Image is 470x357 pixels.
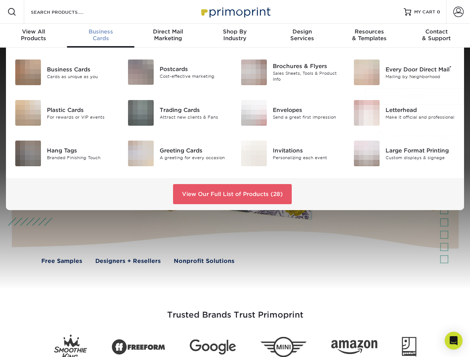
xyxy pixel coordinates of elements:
[160,146,229,154] div: Greeting Cards
[128,141,154,166] img: Greeting Cards
[17,292,453,329] h3: Trusted Brands Trust Primoprint
[273,106,342,114] div: Envelopes
[201,24,268,48] a: Shop ByIndustry
[365,40,464,54] input: Email
[241,59,267,85] img: Brochures & Flyers
[273,154,342,161] div: Personalizing each event
[365,88,464,105] a: Login
[15,57,116,88] a: Business Cards Business Cards Cards as unique as you
[67,24,134,48] a: BusinessCards
[173,184,292,204] a: View Our Full List of Products (28)
[15,97,116,129] a: Plastic Cards Plastic Cards For rewards or VIP events
[273,62,342,70] div: Brochures & Flyers
[241,100,267,126] img: Envelopes
[160,106,229,114] div: Trading Cards
[354,57,455,88] a: Every Door Direct Mail Every Door Direct Mail® Mailing by Neighborhood
[273,114,342,120] div: Send a great first impression
[365,111,464,120] div: OR
[47,146,116,154] div: Hang Tags
[269,24,336,48] a: DesignServices
[128,138,229,169] a: Greeting Cards Greeting Cards A greeting for every occasion
[269,28,336,42] div: Services
[47,154,116,161] div: Branded Finishing Touch
[128,97,229,129] a: Trading Cards Trading Cards Attract new clients & Fans
[365,30,386,36] span: SIGN IN
[47,114,116,120] div: For rewards or VIP events
[160,73,229,80] div: Cost-effective marketing
[47,106,116,114] div: Plastic Cards
[128,57,229,88] a: Postcards Postcards Cost-effective marketing
[30,7,103,16] input: SEARCH PRODUCTS.....
[336,28,403,42] div: & Templates
[15,59,41,85] img: Business Cards
[273,70,342,83] div: Sales Sheets, Tools & Product Info
[331,340,377,354] img: Amazon
[394,78,435,83] a: forgot password?
[128,59,154,85] img: Postcards
[402,337,416,357] img: Goodwill
[160,154,229,161] div: A greeting for every occasion
[354,59,380,85] img: Every Door Direct Mail
[15,138,116,169] a: Hang Tags Hang Tags Branded Finishing Touch
[445,332,463,350] div: Open Intercom Messenger
[67,28,134,35] span: Business
[134,28,201,35] span: Direct Mail
[269,28,336,35] span: Design
[354,138,455,169] a: Large Format Printing Large Format Printing Custom displays & signage
[128,100,154,126] img: Trading Cards
[201,28,268,42] div: Industry
[437,9,440,15] span: 0
[273,146,342,154] div: Invitations
[336,24,403,48] a: Resources& Templates
[241,141,267,166] img: Invitations
[47,65,116,73] div: Business Cards
[241,57,342,88] a: Brochures & Flyers Brochures & Flyers Sales Sheets, Tools & Product Info
[47,73,116,80] div: Cards as unique as you
[336,28,403,35] span: Resources
[241,97,342,129] a: Envelopes Envelopes Send a great first impression
[354,97,455,129] a: Letterhead Letterhead Make it official and professional
[15,141,41,166] img: Hang Tags
[354,100,380,126] img: Letterhead
[386,154,455,161] div: Custom displays & signage
[160,65,229,73] div: Postcards
[134,28,201,42] div: Marketing
[241,138,342,169] a: Invitations Invitations Personalizing each event
[201,28,268,35] span: Shop By
[414,9,435,15] span: MY CART
[2,334,63,354] iframe: Google Customer Reviews
[198,4,272,20] img: Primoprint
[134,24,201,48] a: Direct MailMarketing
[15,100,41,126] img: Plastic Cards
[67,28,134,42] div: Cards
[160,114,229,120] div: Attract new clients & Fans
[403,30,464,36] span: CREATE AN ACCOUNT
[190,340,236,355] img: Google
[354,141,380,166] img: Large Format Printing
